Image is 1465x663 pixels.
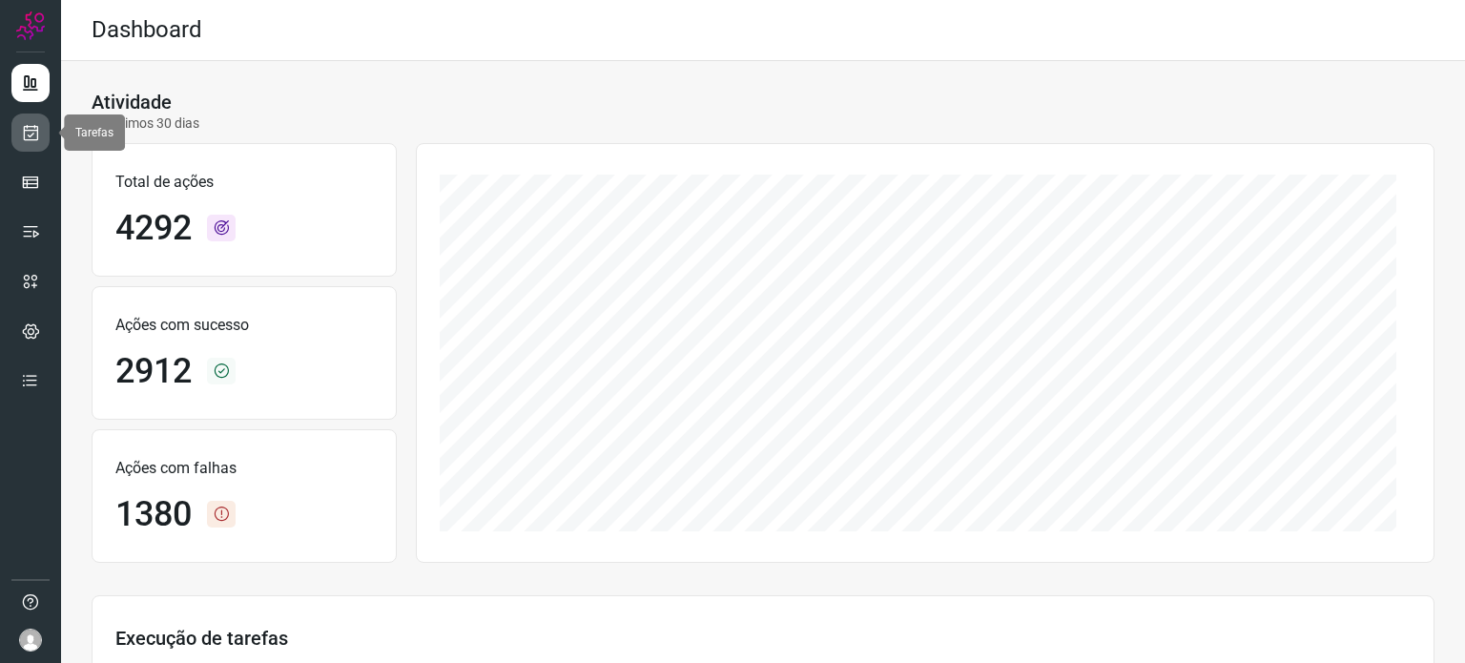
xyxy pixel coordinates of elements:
[115,171,373,194] p: Total de ações
[92,114,199,134] p: Últimos 30 dias
[115,208,192,249] h1: 4292
[115,494,192,535] h1: 1380
[115,314,373,337] p: Ações com sucesso
[75,126,113,139] span: Tarefas
[92,91,172,114] h3: Atividade
[115,457,373,480] p: Ações com falhas
[115,351,192,392] h1: 2912
[115,627,1411,650] h3: Execução de tarefas
[92,16,202,44] h2: Dashboard
[19,629,42,652] img: avatar-user-boy.jpg
[16,11,45,40] img: Logo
